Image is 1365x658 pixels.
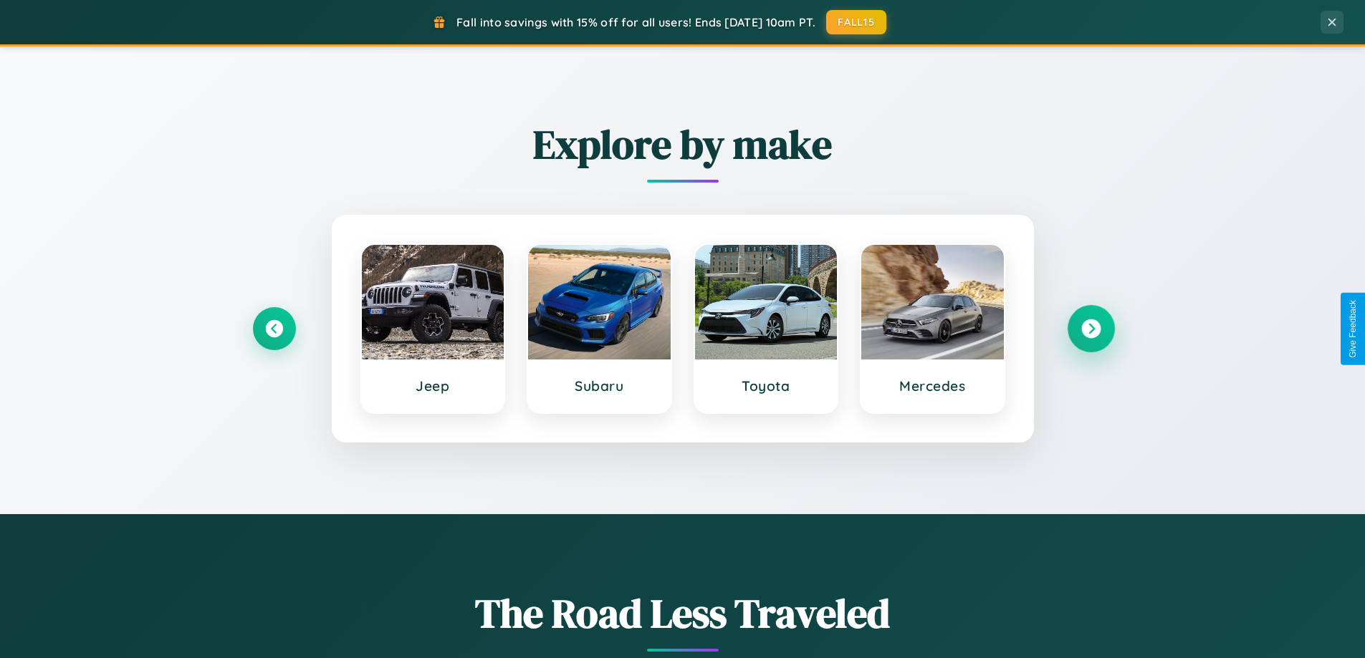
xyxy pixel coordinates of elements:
[542,377,656,395] h3: Subaru
[456,15,815,29] span: Fall into savings with 15% off for all users! Ends [DATE] 10am PT.
[709,377,823,395] h3: Toyota
[253,117,1113,172] h2: Explore by make
[826,10,886,34] button: FALL15
[253,586,1113,641] h1: The Road Less Traveled
[376,377,490,395] h3: Jeep
[876,377,990,395] h3: Mercedes
[1348,300,1358,358] div: Give Feedback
